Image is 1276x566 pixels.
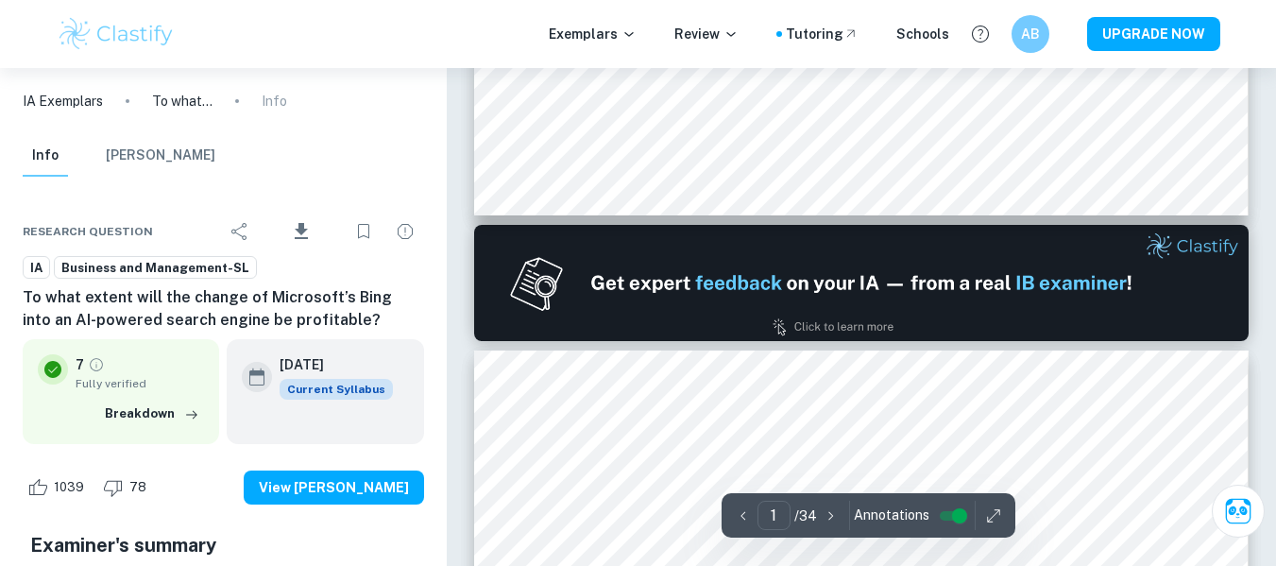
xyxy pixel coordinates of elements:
[23,472,94,503] div: Like
[57,15,177,53] img: Clastify logo
[23,256,50,280] a: IA
[54,256,257,280] a: Business and Management-SL
[88,356,105,373] a: Grade fully verified
[221,213,259,250] div: Share
[280,379,393,400] div: This exemplar is based on the current syllabus. Feel free to refer to it for inspiration/ideas wh...
[23,223,153,240] span: Research question
[152,91,213,111] p: To what extent will the change of Microsoft’s Bing into an AI-powered search engine be profitable?
[794,506,817,526] p: / 34
[23,286,424,332] h6: To what extent will the change of Microsoft’s Bing into an AI-powered search engine be profitable?
[549,24,637,44] p: Exemplars
[474,225,1249,341] img: Ad
[98,472,157,503] div: Dislike
[786,24,859,44] a: Tutoring
[106,135,215,177] button: [PERSON_NAME]
[23,91,103,111] a: IA Exemplars
[262,91,287,111] p: Info
[24,259,49,278] span: IA
[345,213,383,250] div: Bookmark
[1019,24,1041,44] h6: AB
[244,471,424,505] button: View [PERSON_NAME]
[1212,485,1265,538] button: Ask Clai
[280,379,393,400] span: Current Syllabus
[854,506,929,525] span: Annotations
[76,375,204,392] span: Fully verified
[964,18,996,50] button: Help and Feedback
[386,213,424,250] div: Report issue
[896,24,949,44] a: Schools
[23,135,68,177] button: Info
[1087,17,1220,51] button: UPGRADE NOW
[55,259,256,278] span: Business and Management-SL
[30,531,417,559] h5: Examiner's summary
[100,400,204,428] button: Breakdown
[674,24,739,44] p: Review
[76,354,84,375] p: 7
[43,478,94,497] span: 1039
[263,207,341,256] div: Download
[280,354,378,375] h6: [DATE]
[1012,15,1049,53] button: AB
[119,478,157,497] span: 78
